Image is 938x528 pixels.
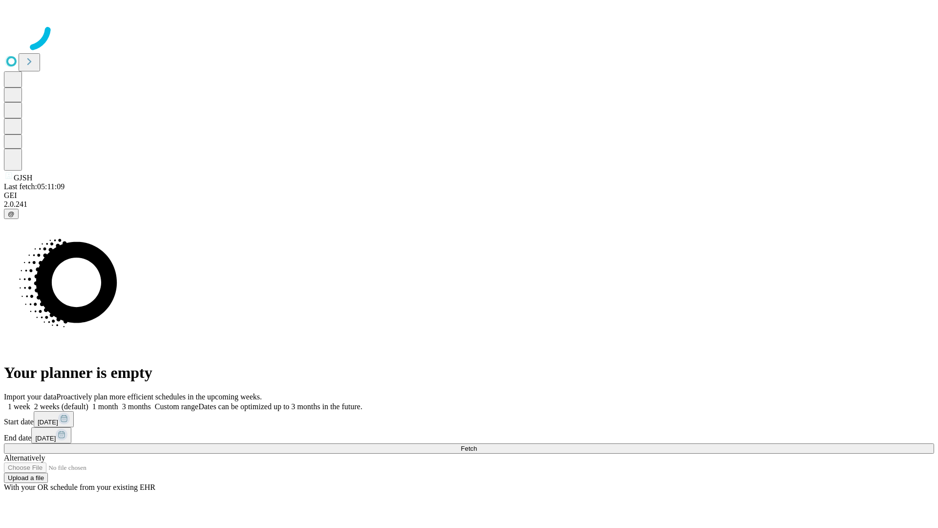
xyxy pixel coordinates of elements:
[8,210,15,218] span: @
[35,435,56,442] span: [DATE]
[4,182,64,191] span: Last fetch: 05:11:09
[57,393,262,401] span: Proactively plan more efficient schedules in the upcoming weeks.
[38,418,58,426] span: [DATE]
[34,411,74,427] button: [DATE]
[4,411,934,427] div: Start date
[34,402,88,411] span: 2 weeks (default)
[4,200,934,209] div: 2.0.241
[155,402,198,411] span: Custom range
[198,402,362,411] span: Dates can be optimized up to 3 months in the future.
[4,364,934,382] h1: Your planner is empty
[4,393,57,401] span: Import your data
[8,402,30,411] span: 1 week
[122,402,151,411] span: 3 months
[4,443,934,454] button: Fetch
[4,473,48,483] button: Upload a file
[4,427,934,443] div: End date
[92,402,118,411] span: 1 month
[14,174,32,182] span: GJSH
[31,427,71,443] button: [DATE]
[4,454,45,462] span: Alternatively
[4,483,155,491] span: With your OR schedule from your existing EHR
[461,445,477,452] span: Fetch
[4,209,19,219] button: @
[4,191,934,200] div: GEI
